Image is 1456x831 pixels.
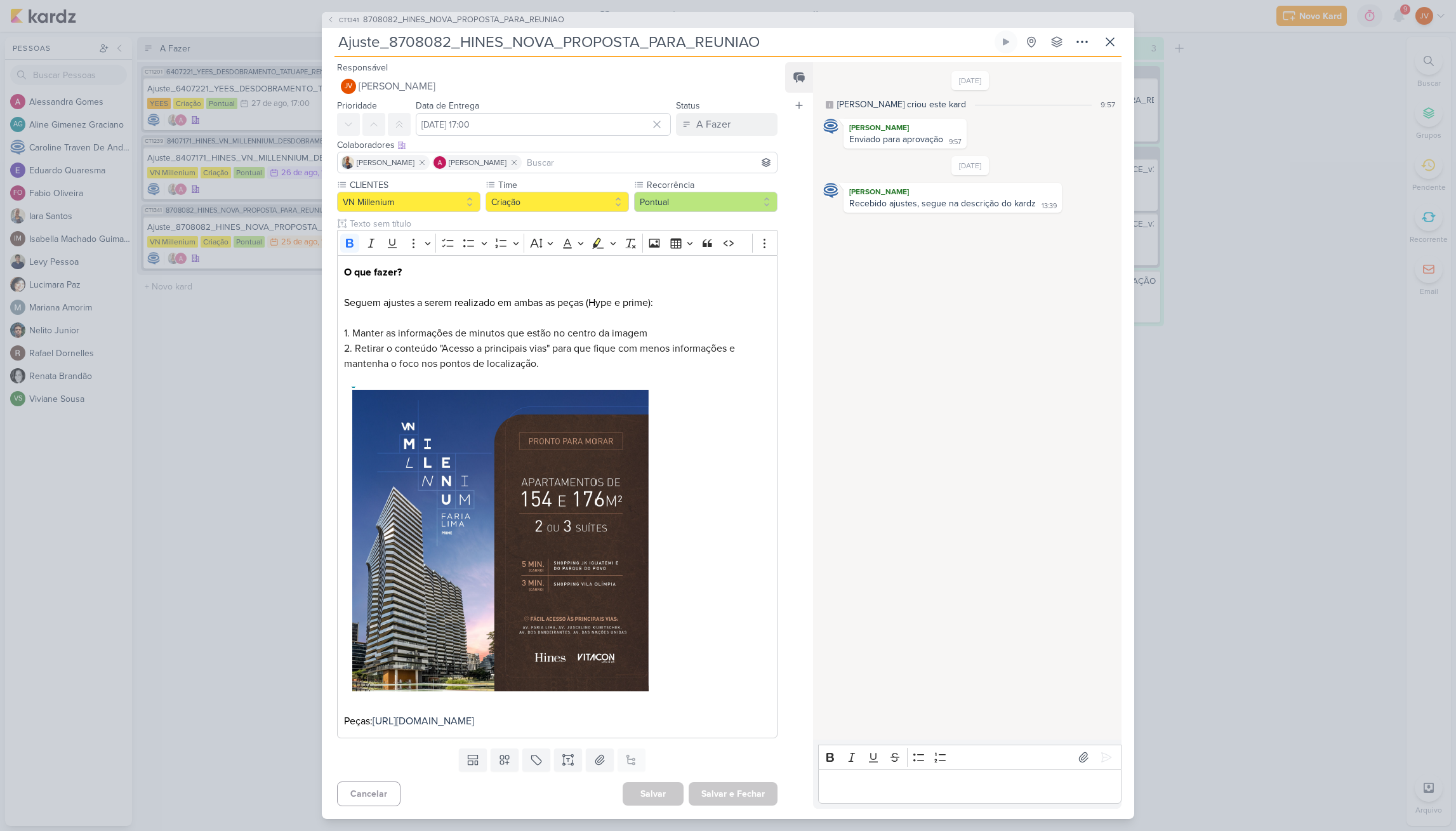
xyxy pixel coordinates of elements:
div: [PERSON_NAME] [846,121,964,134]
label: Recorrência [645,178,778,192]
button: Pontual [634,192,778,212]
span: [PERSON_NAME] [449,157,506,168]
img: Caroline Traven De Andrade [823,119,838,134]
input: Texto sem título [347,217,778,230]
label: Data de Entrega [416,100,479,111]
label: Prioridade [337,100,377,111]
button: Cancelar [337,781,400,806]
input: Select a date [416,113,671,136]
img: wbIzNVXWGeWBgAAAABJRU5ErkJggg== [344,387,657,694]
img: Alessandra Gomes [433,156,446,169]
img: Iara Santos [341,156,354,169]
span: [PERSON_NAME] [357,157,414,168]
div: 9:57 [1101,99,1115,110]
p: JV [345,83,352,90]
div: Editor toolbar [337,230,778,255]
a: [URL][DOMAIN_NAME] [373,715,474,728]
label: Responsável [337,62,388,73]
span: 2. Retirar o conteúdo "Acesso a principais vias" para que fique com menos informações e mantenha ... [344,342,735,370]
label: Status [676,100,700,111]
strong: O que fazer? [344,266,402,279]
label: Time [497,178,629,192]
div: [PERSON_NAME] [846,185,1059,198]
div: Editor editing area: main [818,769,1122,804]
button: VN Millenium [337,192,480,212]
label: CLIENTES [348,178,480,192]
div: Enviado para aprovação [849,134,943,145]
div: 9:57 [949,137,962,147]
span: 1. Manter as informações de minutos que estão no centro da imagem [344,327,647,340]
div: A Fazer [696,117,731,132]
div: Joney Viana [341,79,356,94]
div: Editor editing area: main [337,255,778,739]
div: [PERSON_NAME] criou este kard [837,98,966,111]
div: Recebido ajustes, segue na descrição do kardz [849,198,1036,209]
img: Caroline Traven De Andrade [823,183,838,198]
input: Buscar [524,155,774,170]
div: Ligar relógio [1001,37,1011,47]
button: A Fazer [676,113,778,136]
button: JV [PERSON_NAME] [337,75,778,98]
span: [PERSON_NAME] [359,79,435,94]
div: 13:39 [1042,201,1057,211]
input: Kard Sem Título [334,30,992,53]
div: Editor toolbar [818,745,1122,769]
div: Colaboradores [337,138,778,152]
p: Seguem ajustes a serem realizado em ambas as peças (Hype e prime): Peças: [344,265,771,729]
button: Criação [486,192,629,212]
